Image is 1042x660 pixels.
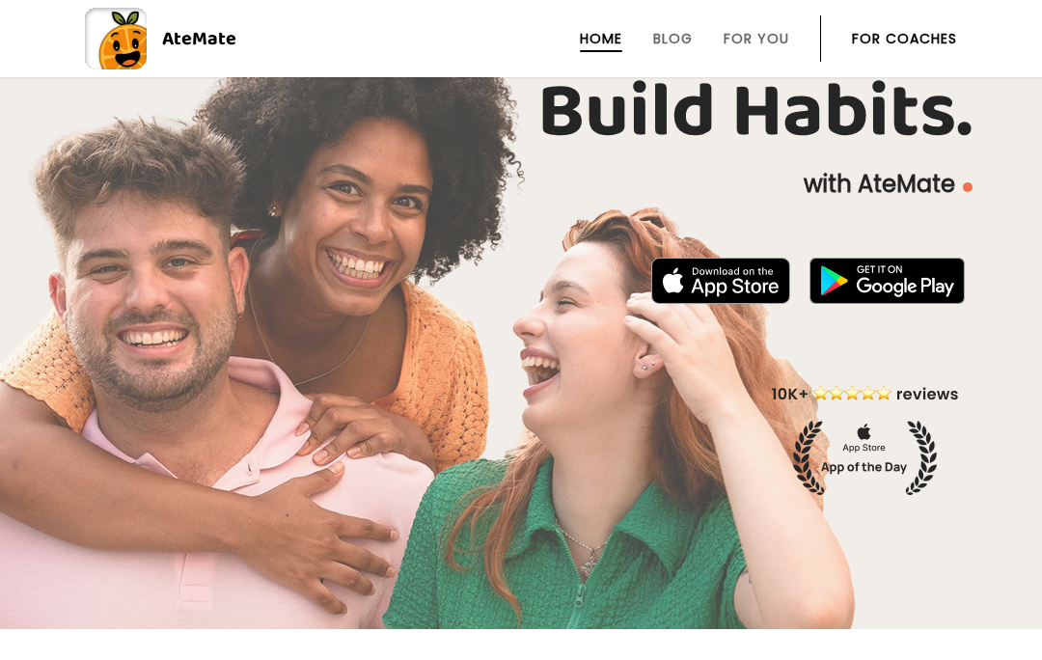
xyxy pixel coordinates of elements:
[147,23,236,54] div: AteMate
[757,382,973,495] img: home-hero-appoftheday.png
[651,258,790,304] img: badge-download-apple.svg
[85,8,957,69] a: AteMate
[653,31,693,46] a: Blog
[69,169,973,200] p: with AteMate
[724,31,789,46] a: For You
[809,258,965,304] img: badge-download-google.png
[580,31,622,46] a: Home
[852,31,957,46] a: For Coaches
